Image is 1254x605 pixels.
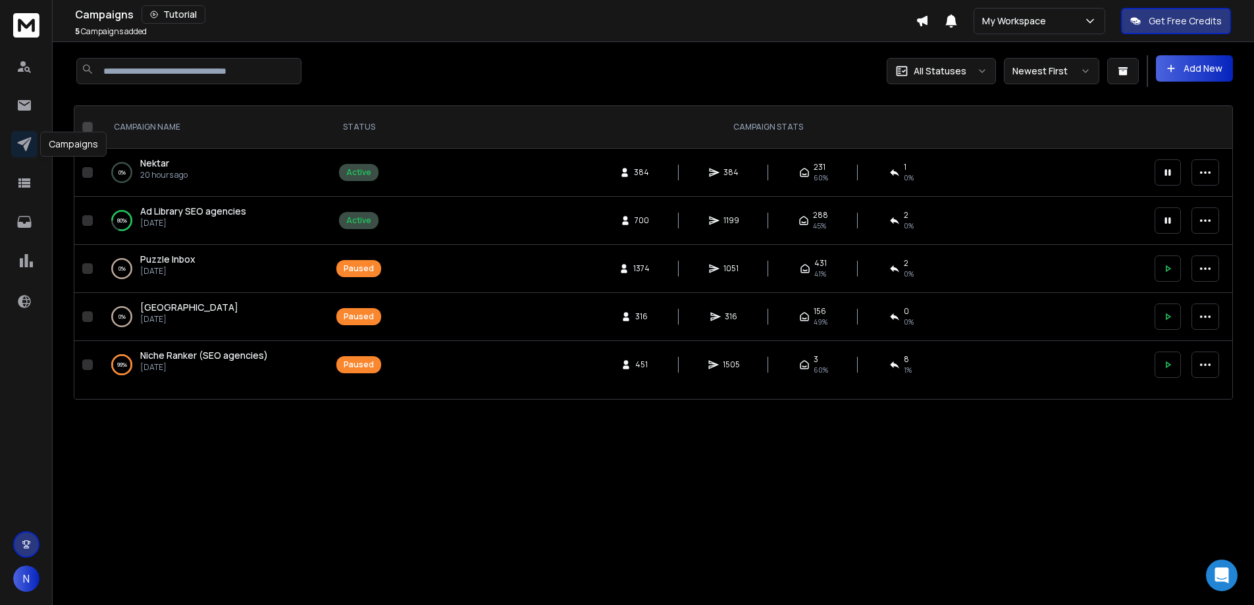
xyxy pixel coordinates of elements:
span: 451 [635,359,648,370]
p: 20 hours ago [140,170,188,180]
span: Puzzle Inbox [140,253,196,265]
span: 0 [904,306,909,317]
th: STATUS [328,106,389,149]
span: 2 [904,210,908,221]
span: 156 [814,306,826,317]
span: 0 % [904,221,914,231]
button: Newest First [1004,58,1099,84]
span: 2 [904,258,908,269]
span: 700 [635,215,649,226]
p: 0 % [118,262,126,275]
p: My Workspace [982,14,1051,28]
a: Nektar [140,157,169,170]
span: Nektar [140,157,169,169]
span: 5 [75,26,80,37]
a: Puzzle Inbox [140,253,196,266]
p: Get Free Credits [1149,14,1222,28]
p: [DATE] [140,362,268,373]
span: 3 [814,354,818,365]
span: 1505 [723,359,740,370]
div: Active [346,215,371,226]
button: Add New [1156,55,1233,82]
button: Tutorial [142,5,205,24]
button: N [13,566,39,592]
span: 0 % [904,172,914,183]
span: Niche Ranker (SEO agencies) [140,349,268,361]
p: Campaigns added [75,26,147,37]
td: 0%[GEOGRAPHIC_DATA][DATE] [98,293,328,341]
span: Ad Library SEO agencies [140,205,246,217]
span: 1199 [723,215,739,226]
div: Paused [344,311,374,322]
span: 384 [634,167,649,178]
span: 60 % [814,172,828,183]
p: 99 % [117,358,127,371]
div: Campaigns [75,5,916,24]
span: 288 [813,210,828,221]
span: 0 % [904,269,914,279]
p: 0 % [118,310,126,323]
span: 431 [814,258,827,269]
p: 0 % [118,166,126,179]
p: 80 % [117,214,127,227]
span: 8 [904,354,909,365]
th: CAMPAIGN STATS [389,106,1147,149]
th: CAMPAIGN NAME [98,106,328,149]
td: 0%Nektar20 hours ago [98,149,328,197]
td: 99%Niche Ranker (SEO agencies)[DATE] [98,341,328,389]
div: Open Intercom Messenger [1206,560,1238,591]
a: Niche Ranker (SEO agencies) [140,349,268,362]
span: 231 [814,162,825,172]
div: Campaigns [40,132,107,157]
td: 0%Puzzle Inbox[DATE] [98,245,328,293]
p: [DATE] [140,266,196,276]
div: Paused [344,359,374,370]
button: Get Free Credits [1121,8,1231,34]
span: 316 [635,311,648,322]
a: Ad Library SEO agencies [140,205,246,218]
span: 1 [904,162,906,172]
span: 49 % [814,317,827,327]
span: 0 % [904,317,914,327]
span: 60 % [814,365,828,375]
span: 1374 [633,263,650,274]
span: 1 % [904,365,912,375]
div: Paused [344,263,374,274]
span: 45 % [813,221,826,231]
span: 1051 [723,263,739,274]
div: Active [346,167,371,178]
p: [DATE] [140,314,238,325]
span: 316 [725,311,738,322]
p: All Statuses [914,65,966,78]
span: 41 % [814,269,826,279]
td: 80%Ad Library SEO agencies[DATE] [98,197,328,245]
a: [GEOGRAPHIC_DATA] [140,301,238,314]
p: [DATE] [140,218,246,228]
span: [GEOGRAPHIC_DATA] [140,301,238,313]
span: 384 [723,167,739,178]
